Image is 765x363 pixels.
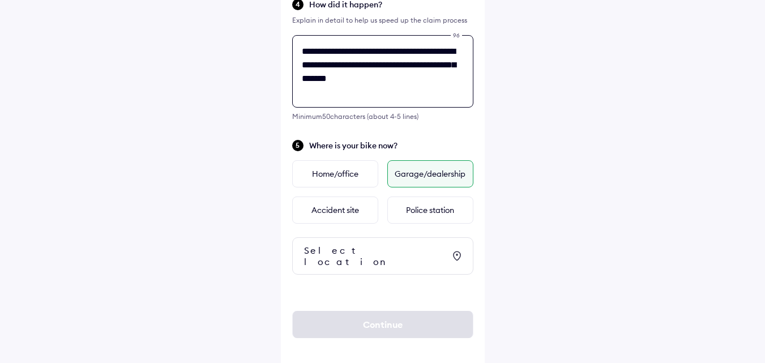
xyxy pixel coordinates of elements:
[292,112,473,121] div: Minimum 50 characters (about 4-5 lines)
[387,160,473,187] div: Garage/dealership
[292,15,473,26] div: Explain in detail to help us speed up the claim process
[304,245,445,267] div: Select location
[292,160,378,187] div: Home/office
[309,140,473,151] span: Where is your bike now?
[292,197,378,224] div: Accident site
[387,197,473,224] div: Police station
